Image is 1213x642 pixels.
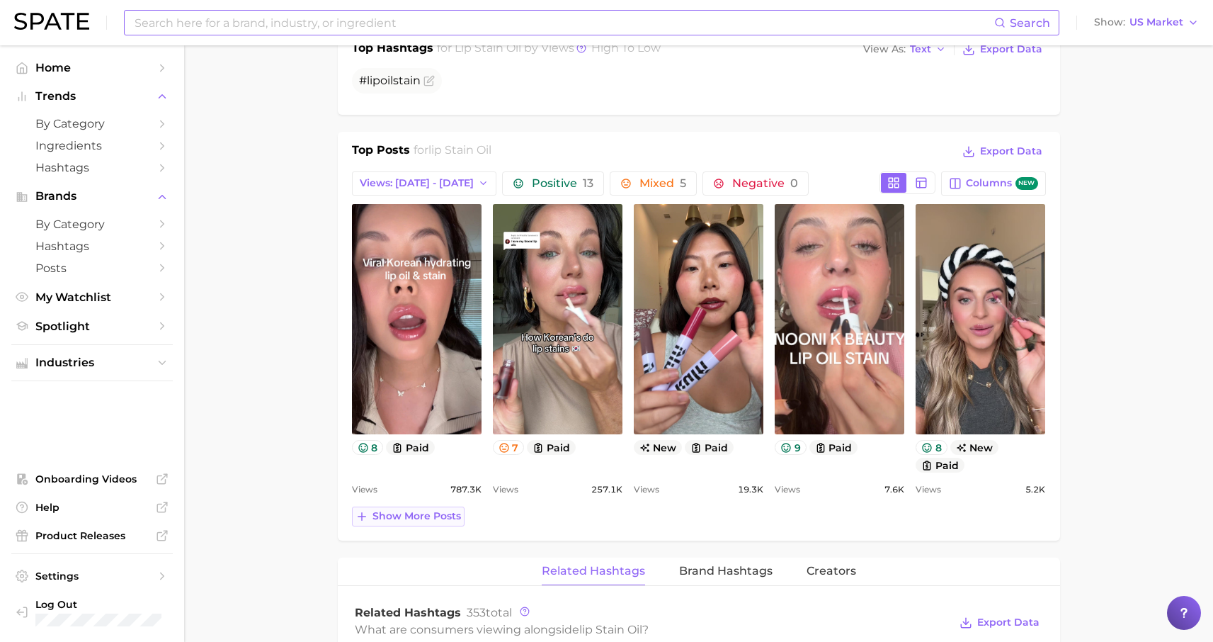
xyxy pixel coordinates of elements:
span: Show more posts [372,510,461,522]
span: lip stain oil [428,143,491,157]
span: My Watchlist [35,291,149,304]
span: 5 [680,176,686,190]
span: Help [35,501,149,514]
span: stain [393,74,421,87]
a: Spotlight [11,315,173,337]
button: Columnsnew [941,171,1045,196]
input: Search here for a brand, industry, or ingredient [133,11,994,35]
span: Related Hashtags [542,565,645,578]
span: Mixed [639,178,686,189]
h2: for [414,142,491,163]
a: by Category [11,213,173,235]
button: Export Data [959,142,1045,162]
span: Export Data [977,616,1040,629]
button: Views: [DATE] - [DATE] [352,171,497,196]
span: Log Out [35,598,161,611]
h1: Top Posts [352,142,410,163]
h1: Top Hashtags [352,40,433,60]
span: new [1015,177,1038,191]
span: Columns [966,177,1037,191]
span: total [467,606,512,619]
span: lip [367,74,380,87]
span: by Category [35,218,149,231]
button: Show more posts [352,507,465,526]
a: Settings [11,565,173,587]
button: Flag as miscategorized or irrelevant [423,75,435,86]
span: Settings [35,570,149,582]
span: Home [35,61,149,74]
button: 9 [775,440,807,455]
a: Hashtags [11,235,173,257]
span: 0 [790,176,798,190]
span: Views: [DATE] - [DATE] [360,177,474,189]
a: Hashtags [11,157,173,179]
span: Spotlight [35,320,149,333]
button: paid [685,440,734,455]
a: Onboarding Videos [11,468,173,490]
h2: for by Views [437,40,661,60]
button: paid [527,440,576,455]
span: US Market [1129,18,1183,26]
span: new [950,440,999,455]
button: Industries [11,352,173,373]
a: Product Releases [11,525,173,546]
span: Negative [732,178,798,189]
div: What are consumers viewing alongside ? [355,620,950,639]
span: Export Data [980,43,1042,55]
button: Export Data [956,613,1042,633]
button: 7 [493,440,525,455]
span: Views [352,481,377,498]
a: Ingredients [11,135,173,157]
span: Onboarding Videos [35,473,149,485]
button: View AsText [860,40,950,59]
span: Industries [35,356,149,369]
button: Trends [11,86,173,107]
span: 5.2k [1025,481,1045,498]
span: 19.3k [738,481,763,498]
span: Hashtags [35,240,149,253]
span: Product Releases [35,529,149,542]
span: Trends [35,90,149,103]
span: 257.1k [591,481,622,498]
button: paid [386,440,435,455]
span: oil [380,74,393,87]
a: Posts [11,257,173,279]
button: paid [916,458,964,473]
span: high to low [591,41,661,55]
a: Help [11,497,173,518]
button: Brands [11,186,173,207]
span: Views [493,481,518,498]
a: Home [11,57,173,79]
span: Text [910,45,931,53]
span: Positive [532,178,593,189]
span: 7.6k [884,481,904,498]
span: new [634,440,683,455]
span: Hashtags [35,161,149,174]
span: Posts [35,261,149,275]
span: # [359,74,421,87]
span: Brands [35,190,149,203]
span: Export Data [980,145,1042,157]
span: lip stain oil [579,623,642,636]
a: by Category [11,113,173,135]
span: Show [1094,18,1125,26]
span: Ingredients [35,139,149,152]
span: Views [634,481,659,498]
button: Export Data [959,40,1045,60]
a: Log out. Currently logged in with e-mail christel.bayle@loreal.com. [11,594,173,631]
button: paid [809,440,858,455]
span: Related Hashtags [355,606,461,619]
button: ShowUS Market [1090,13,1202,32]
span: 787.3k [450,481,482,498]
span: 13 [583,176,593,190]
span: Creators [807,565,856,578]
span: 353 [467,606,486,619]
button: 8 [352,440,384,455]
a: My Watchlist [11,286,173,308]
span: lip stain oil [455,41,521,55]
span: View As [863,45,906,53]
button: 8 [916,440,947,455]
span: Brand Hashtags [679,565,773,578]
span: Search [1010,16,1050,30]
span: by Category [35,117,149,130]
